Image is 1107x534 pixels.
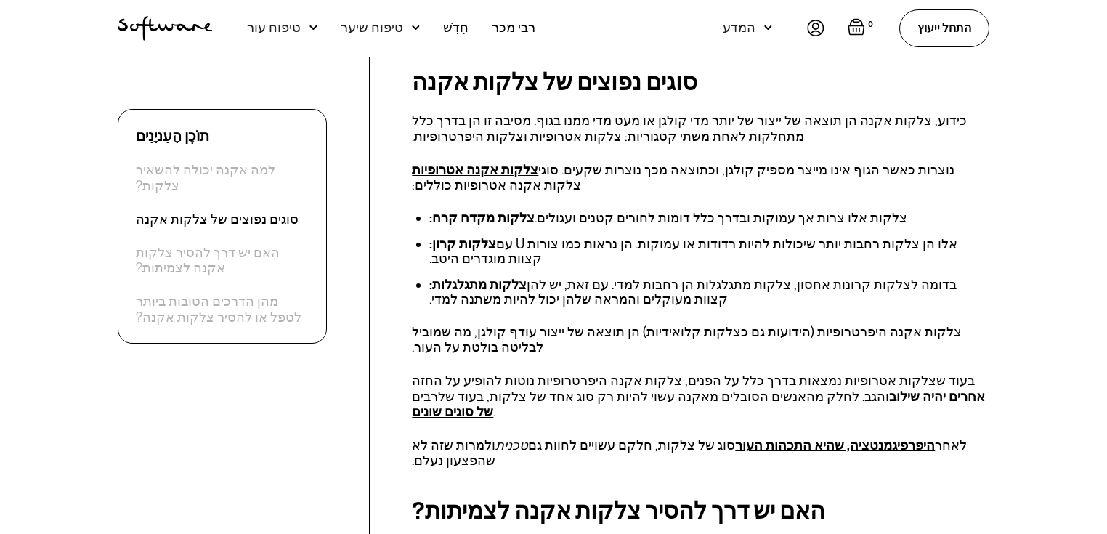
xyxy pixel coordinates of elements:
a: היפרפיגמנטציה, שהיא התכהות העור [735,437,935,453]
font: רבי מכר [492,20,535,35]
font: סוגים נפוצים של צלקות אקנה [412,68,697,96]
a: מהן הדרכים הטובות ביותר לטפל או להסיר צלקות אקנה? [136,294,309,325]
font: צלקות קרון: [429,236,496,251]
a: למה אקנה יכולה להשאיר צלקות? [136,162,309,193]
font: אלו הן צלקות רחבות יותר שיכולות להיות רדודות או עמוקות. הן נראות כמו צורות U עם קצוות מוגדרים היטב. [429,236,957,266]
a: פתיחת עגלה ריקה [848,18,876,39]
font: טיפוח שיער [341,20,403,35]
font: בעוד שצלקות אטרופיות נמצאות בדרך כלל על הפנים, צלקות אקנה היפרטרופיות נוטות להופיע על החזה והגב. ... [412,373,975,404]
font: סוג של צלקות, חלקם עשויים לחוות גם [528,437,735,453]
font: צלקות מתגלגלות: [429,277,527,292]
font: מהן הדרכים הטובות ביותר לטפל או להסיר צלקות אקנה? [136,294,301,325]
font: למה אקנה יכולה להשאיר צלקות? [136,162,275,193]
font: ולמרות שזה לא [412,437,495,453]
font: כידוע, צלקות אקנה הן תוצאה של ייצור של יותר מדי קולגן או מעט מדי ממנו בגוף. מסיבה זו הן בדרך כלל ... [412,113,967,144]
font: נוצרות כאשר הגוף אינו מייצר מספיק קולגן, וכתוצאה מכך נוצרות שקעים. סוגי צלקות אקנה אטרופיות כוללים: [412,162,954,193]
font: חָדָשׁ [443,20,469,35]
a: אחרים יהיה שילוב של סוגים שונים [412,389,985,420]
font: טיפוח עור [247,20,301,35]
font: בדומה לצלקות קרונות אחסון, צלקות מתגלגלות הן רחבות למדי. עם זאת, יש להן קצוות מעוקלים והמראה שלהן... [429,277,957,307]
img: לוגו תוכנה [118,16,212,41]
a: האם יש דרך להסיר צלקות אקנה לצמיתות? [136,245,309,276]
font: המדע [723,20,755,35]
font: לאחר שהפצעון נעלם. [412,437,967,469]
font: צלקות אלו צרות אך עמוקות ובדרך כלל דומות לחורים קטנים ועגולים. [535,210,907,225]
a: בַּיִת [118,16,212,41]
a: סוגים נפוצים של צלקות אקנה [136,211,299,227]
font: האם יש דרך להסיר צלקות אקנה לצמיתות? [136,245,280,276]
font: התחל ייעוץ [917,21,971,35]
a: התחל ייעוץ [899,9,989,46]
img: חץ למטה [412,20,420,35]
font: צלקות מקדח קרח: [429,210,535,225]
font: צלקות אקנה היפרטרופיות (הידועות גם כצלקות קלואידיות) הן תוצאה של ייצור עודף קולגן, מה שמוביל לבלי... [412,324,962,355]
font: טכנית [495,437,528,453]
font: . [493,404,495,419]
a: צלקות אקנה אטרופיות [412,162,538,177]
font: 0 [868,20,873,29]
font: האם יש דרך להסיר צלקות אקנה לצמיתות? [412,496,825,525]
img: חץ למטה [764,20,772,35]
font: תוֹכֶן הָעִניָנִים [136,127,209,145]
img: חץ למטה [309,20,317,35]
